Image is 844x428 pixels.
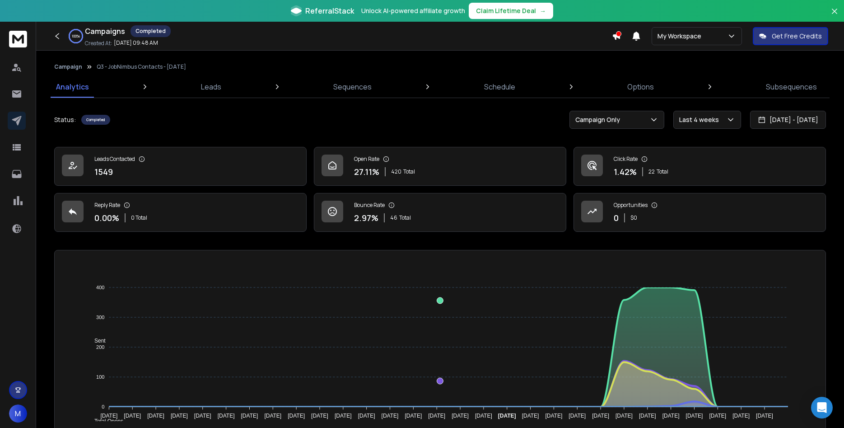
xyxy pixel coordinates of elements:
[756,413,773,419] tspan: [DATE]
[479,76,521,98] a: Schedule
[96,315,104,320] tspan: 300
[218,413,235,419] tspan: [DATE]
[760,76,822,98] a: Subsequences
[131,25,171,37] div: Completed
[94,155,135,163] p: Leads Contacted
[358,413,375,419] tspan: [DATE]
[88,418,123,424] span: Total Opens
[9,404,27,423] button: M
[54,63,82,71] button: Campaign
[264,413,281,419] tspan: [DATE]
[475,413,492,419] tspan: [DATE]
[546,413,563,419] tspan: [DATE]
[622,76,659,98] a: Options
[201,81,221,92] p: Leads
[54,147,307,186] a: Leads Contacted1549
[333,81,372,92] p: Sequences
[102,404,104,409] tspan: 0
[657,32,705,41] p: My Workspace
[196,76,227,98] a: Leads
[391,168,401,175] span: 420
[399,214,411,221] span: Total
[124,413,141,419] tspan: [DATE]
[679,115,723,124] p: Last 4 weeks
[574,193,826,232] a: Opportunities0$0
[85,40,112,47] p: Created At:
[94,202,120,209] p: Reply Rate
[522,413,539,419] tspan: [DATE]
[614,202,648,209] p: Opportunities
[498,413,516,419] tspan: [DATE]
[314,193,566,232] a: Bounce Rate2.97%46Total
[94,165,113,178] p: 1549
[97,63,186,71] p: Q3 - JobNimbus Contacts - [DATE]
[314,147,566,186] a: Open Rate27.11%420Total
[88,338,106,344] span: Sent
[540,6,546,15] span: →
[194,413,211,419] tspan: [DATE]
[829,5,840,27] button: Close banner
[452,413,469,419] tspan: [DATE]
[354,212,378,224] p: 2.97 %
[354,202,385,209] p: Bounce Rate
[614,155,638,163] p: Click Rate
[96,374,104,380] tspan: 100
[131,214,147,221] p: 0 Total
[54,115,76,124] p: Status:
[648,168,655,175] span: 22
[382,413,399,419] tspan: [DATE]
[484,81,515,92] p: Schedule
[171,413,188,419] tspan: [DATE]
[614,212,619,224] p: 0
[94,212,119,224] p: 0.00 %
[81,115,110,125] div: Completed
[288,413,305,419] tspan: [DATE]
[766,81,817,92] p: Subsequences
[753,27,828,45] button: Get Free Credits
[361,6,465,15] p: Unlock AI-powered affiliate growth
[114,39,158,47] p: [DATE] 09:48 AM
[354,165,379,178] p: 27.11 %
[574,147,826,186] a: Click Rate1.42%22Total
[639,413,656,419] tspan: [DATE]
[662,413,680,419] tspan: [DATE]
[405,413,422,419] tspan: [DATE]
[241,413,258,419] tspan: [DATE]
[328,76,377,98] a: Sequences
[147,413,164,419] tspan: [DATE]
[51,76,94,98] a: Analytics
[657,168,668,175] span: Total
[305,5,354,16] span: ReferralStack
[575,115,624,124] p: Campaign Only
[614,165,637,178] p: 1.42 %
[630,214,637,221] p: $ 0
[627,81,654,92] p: Options
[101,413,118,419] tspan: [DATE]
[56,81,89,92] p: Analytics
[54,193,307,232] a: Reply Rate0.00%0 Total
[569,413,586,419] tspan: [DATE]
[335,413,352,419] tspan: [DATE]
[72,33,80,39] p: 100 %
[428,413,445,419] tspan: [DATE]
[686,413,703,419] tspan: [DATE]
[311,413,328,419] tspan: [DATE]
[96,285,104,290] tspan: 400
[354,155,379,163] p: Open Rate
[85,26,125,37] h1: Campaigns
[390,214,397,221] span: 46
[592,413,609,419] tspan: [DATE]
[750,111,826,129] button: [DATE] - [DATE]
[772,32,822,41] p: Get Free Credits
[811,397,833,419] div: Open Intercom Messenger
[96,344,104,350] tspan: 200
[403,168,415,175] span: Total
[616,413,633,419] tspan: [DATE]
[709,413,727,419] tspan: [DATE]
[469,3,553,19] button: Claim Lifetime Deal→
[732,413,750,419] tspan: [DATE]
